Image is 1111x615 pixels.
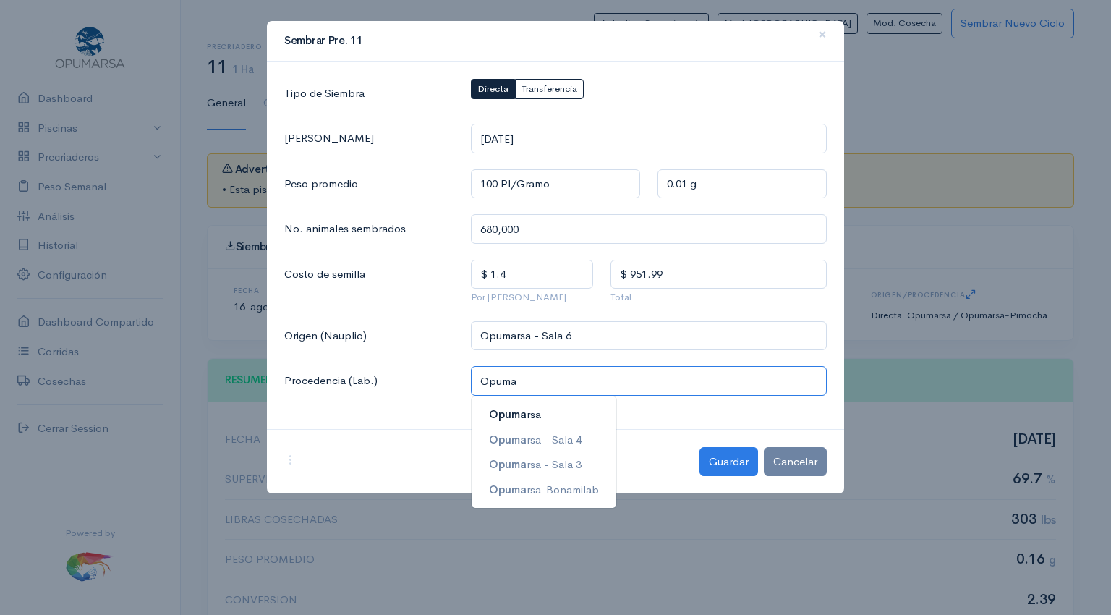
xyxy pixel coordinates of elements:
[489,483,527,496] span: Opuma
[477,82,508,95] span: Directa
[489,457,527,471] span: Opuma
[276,169,462,199] label: Peso promedio
[489,483,599,496] ngb-highlight: rsa-Bonamilab
[471,260,594,289] input: por millar
[276,366,462,396] label: Procedencia (Lab.)
[699,447,758,477] button: Guardar
[818,24,827,45] span: ×
[522,82,577,95] span: Transferencia
[657,169,827,199] input: g
[489,457,582,471] ngb-highlight: rsa - Sala 3
[471,79,515,100] button: Directa
[515,79,584,100] button: Transferencia
[276,214,462,244] label: No. animales sembrados
[764,447,827,477] button: Cancelar
[276,260,462,305] label: Costo de semilla
[610,291,631,303] small: Total
[610,260,827,289] input: (total en dolares)
[471,291,566,303] small: Por [PERSON_NAME]
[489,433,582,446] ngb-highlight: rsa - Sala 4
[471,169,640,199] input: PL/Gramo
[284,33,363,49] h4: Sembrar Pre. 11
[276,321,462,351] label: Origen (Nauplio)
[801,15,844,55] button: Close
[276,79,462,109] label: Tipo de Siembra
[276,124,462,153] label: [PERSON_NAME]
[489,433,527,446] span: Opuma
[489,407,527,421] span: Opuma
[489,407,541,421] ngb-highlight: rsa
